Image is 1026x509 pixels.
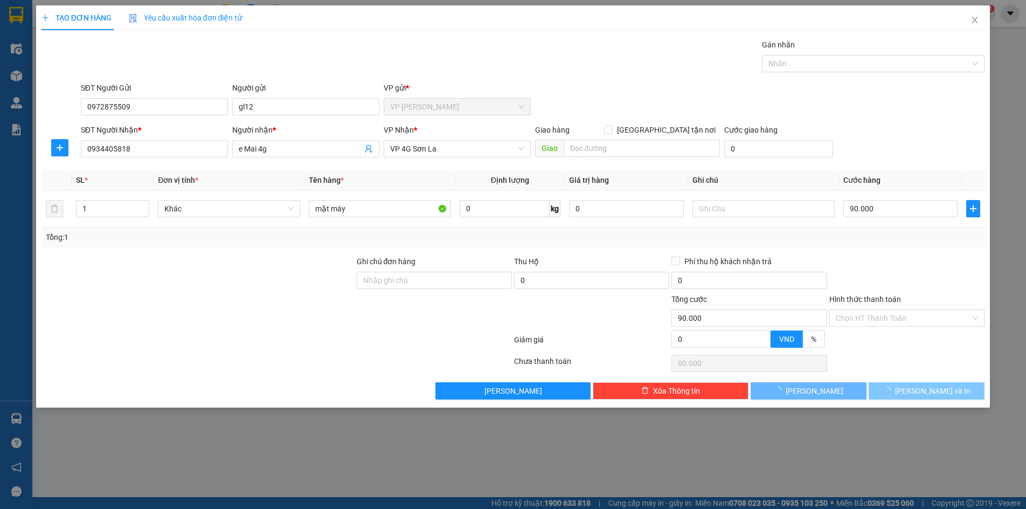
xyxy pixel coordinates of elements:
input: Ghi Chú [692,200,835,217]
div: Chưa thanh toán [513,355,670,374]
input: Cước giao hàng [724,140,834,157]
button: [PERSON_NAME] [435,382,591,400]
button: [PERSON_NAME] và In [869,382,985,400]
span: [GEOGRAPHIC_DATA] tận nơi [613,124,720,136]
span: Giao hàng [535,126,570,134]
label: Ghi chú đơn hàng [357,257,416,266]
input: VD: Bàn, Ghế [309,200,451,217]
span: TẠO ĐƠN HÀNG [41,13,112,22]
span: Giao [535,140,564,157]
div: VP gửi [384,82,531,94]
label: Hình thức thanh toán [829,295,901,304]
span: VP Gia Lâm [390,99,524,115]
button: plus [51,139,68,156]
span: Tổng cước [671,295,707,304]
div: Người nhận [232,124,379,136]
input: Ghi chú đơn hàng [357,272,512,289]
button: delete [46,200,63,217]
button: plus [966,200,980,217]
span: VND [779,335,794,343]
span: Xóa Thông tin [653,385,700,397]
input: Dọc đường [564,140,720,157]
span: close [970,16,979,24]
input: 0 [569,200,684,217]
span: delete [641,387,649,395]
span: Yêu cầu xuất hóa đơn điện tử [129,13,242,22]
span: loading [883,387,895,394]
button: [PERSON_NAME] [751,382,866,400]
span: [PERSON_NAME] [484,385,542,397]
button: deleteXóa Thông tin [593,382,748,400]
div: SĐT Người Gửi [81,82,228,94]
span: [PERSON_NAME] [786,385,843,397]
span: SL [76,176,85,184]
span: loading [774,387,786,394]
span: Phí thu hộ khách nhận trả [680,256,776,267]
div: Tổng: 1 [46,231,397,243]
label: Cước giao hàng [724,126,778,134]
span: % [811,335,816,343]
span: plus [41,14,49,22]
label: Gán nhãn [762,40,795,49]
span: VP Nhận [384,126,414,134]
span: Định lượng [491,176,529,184]
div: Giảm giá [513,334,670,353]
th: Ghi chú [688,170,839,191]
div: Người gửi [232,82,379,94]
span: Cước hàng [843,176,881,184]
span: Thu Hộ [514,257,539,266]
span: kg [550,200,560,217]
span: user-add [364,145,373,153]
span: Đơn vị tính [158,176,198,184]
span: plus [967,204,980,213]
span: VP 4G Sơn La [390,141,524,157]
span: Giá trị hàng [569,176,609,184]
span: Tên hàng [309,176,344,184]
button: Close [960,5,990,36]
span: [PERSON_NAME] và In [895,385,970,397]
span: plus [52,143,68,152]
div: SĐT Người Nhận [81,124,228,136]
span: Khác [164,201,294,217]
img: icon [129,14,137,23]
